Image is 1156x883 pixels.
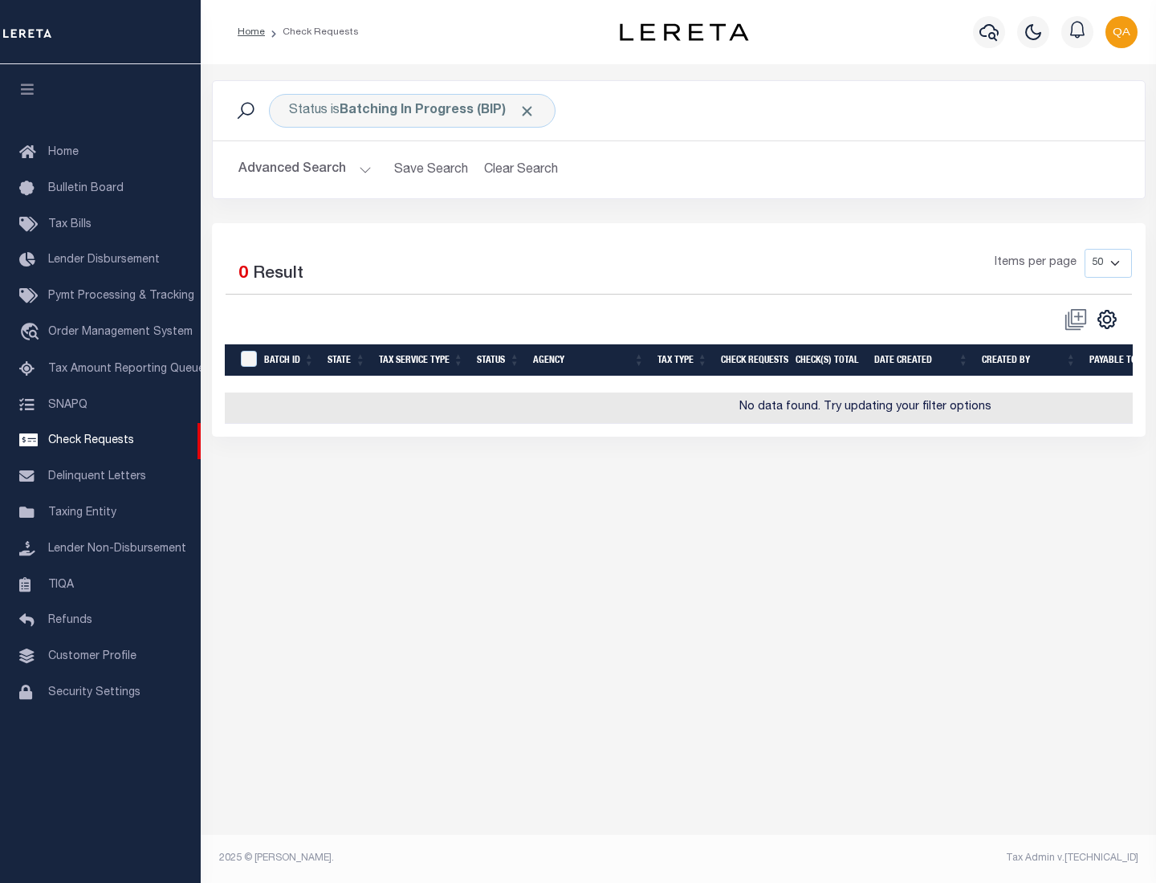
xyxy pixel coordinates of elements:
span: Check Requests [48,435,134,446]
span: SNAPQ [48,399,88,410]
span: Items per page [995,254,1077,272]
b: Batching In Progress (BIP) [340,104,535,117]
span: Refunds [48,615,92,626]
span: Tax Bills [48,219,92,230]
li: Check Requests [265,25,359,39]
div: Tax Admin v.[TECHNICAL_ID] [690,851,1138,865]
span: Taxing Entity [48,507,116,519]
th: State: activate to sort column ascending [321,344,372,377]
img: svg+xml;base64,PHN2ZyB4bWxucz0iaHR0cDovL3d3dy53My5vcmcvMjAwMC9zdmciIHBvaW50ZXItZXZlbnRzPSJub25lIi... [1105,16,1138,48]
th: Agency: activate to sort column ascending [527,344,651,377]
span: Click to Remove [519,103,535,120]
span: Tax Amount Reporting Queue [48,364,205,375]
th: Batch Id: activate to sort column ascending [258,344,321,377]
button: Clear Search [478,154,565,185]
th: Check Requests [714,344,789,377]
span: Order Management System [48,327,193,338]
img: logo-dark.svg [620,23,748,41]
span: Security Settings [48,687,140,698]
th: Created By: activate to sort column ascending [975,344,1083,377]
th: Tax Service Type: activate to sort column ascending [372,344,470,377]
th: Status: activate to sort column ascending [470,344,527,377]
div: Status is [269,94,556,128]
th: Date Created: activate to sort column ascending [868,344,975,377]
button: Save Search [385,154,478,185]
div: 2025 © [PERSON_NAME]. [207,851,679,865]
th: Check(s) Total [789,344,868,377]
span: 0 [238,266,248,283]
i: travel_explore [19,323,45,344]
span: TIQA [48,579,74,590]
label: Result [253,262,303,287]
span: Bulletin Board [48,183,124,194]
span: Lender Disbursement [48,254,160,266]
span: Delinquent Letters [48,471,146,482]
span: Customer Profile [48,651,136,662]
a: Home [238,27,265,37]
span: Home [48,147,79,158]
span: Lender Non-Disbursement [48,543,186,555]
button: Advanced Search [238,154,372,185]
th: Tax Type: activate to sort column ascending [651,344,714,377]
span: Pymt Processing & Tracking [48,291,194,302]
